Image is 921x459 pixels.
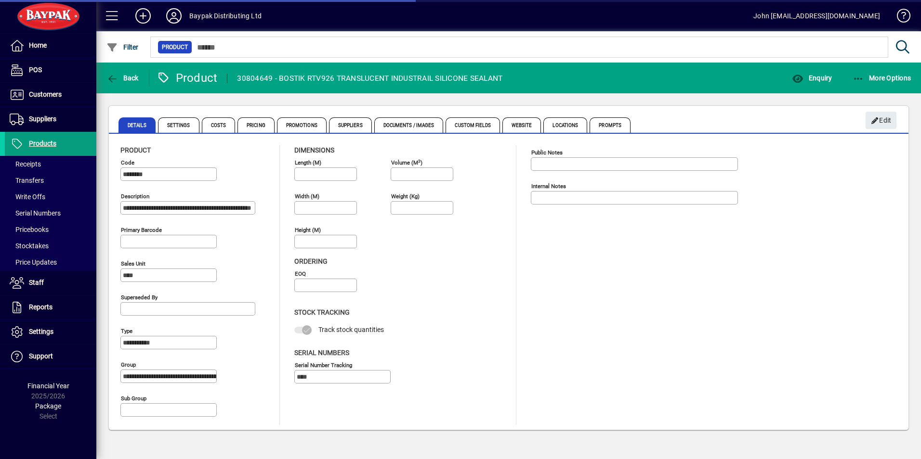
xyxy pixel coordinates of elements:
[202,117,236,133] span: Costs
[295,270,306,277] mat-label: EOQ
[5,107,96,131] a: Suppliers
[318,326,384,333] span: Track stock quantities
[27,382,69,390] span: Financial Year
[29,279,44,286] span: Staff
[29,41,47,49] span: Home
[295,159,321,166] mat-label: Length (m)
[121,159,134,166] mat-label: Code
[5,189,96,205] a: Write Offs
[121,294,158,301] mat-label: Superseded by
[789,69,834,87] button: Enquiry
[531,183,566,190] mat-label: Internal Notes
[391,159,422,166] mat-label: Volume (m )
[391,193,420,200] mat-label: Weight (Kg)
[237,117,275,133] span: Pricing
[418,158,421,163] sup: 3
[277,117,327,133] span: Promotions
[294,349,349,357] span: Serial Numbers
[10,160,41,168] span: Receipts
[5,320,96,344] a: Settings
[29,115,56,123] span: Suppliers
[121,193,149,200] mat-label: Description
[295,193,319,200] mat-label: Width (m)
[294,257,328,265] span: Ordering
[531,149,563,156] mat-label: Public Notes
[329,117,372,133] span: Suppliers
[753,8,880,24] div: John [EMAIL_ADDRESS][DOMAIN_NAME]
[590,117,631,133] span: Prompts
[128,7,158,25] button: Add
[5,344,96,369] a: Support
[237,71,502,86] div: 30804649 - BOSTIK RTV926 TRANSLUCENT INDUSTRAIL SILICONE SEALANT
[866,112,896,129] button: Edit
[295,227,321,233] mat-label: Height (m)
[106,43,139,51] span: Filter
[374,117,444,133] span: Documents / Images
[120,146,151,154] span: Product
[121,328,132,334] mat-label: Type
[29,66,42,74] span: POS
[502,117,541,133] span: Website
[294,146,334,154] span: Dimensions
[158,117,199,133] span: Settings
[189,8,262,24] div: Baypak Distributing Ltd
[162,42,188,52] span: Product
[118,117,156,133] span: Details
[121,361,136,368] mat-label: Group
[29,140,56,147] span: Products
[121,260,145,267] mat-label: Sales unit
[104,38,141,56] button: Filter
[29,352,53,360] span: Support
[104,69,141,87] button: Back
[5,83,96,107] a: Customers
[106,74,139,82] span: Back
[5,205,96,221] a: Serial Numbers
[853,74,911,82] span: More Options
[446,117,500,133] span: Custom Fields
[5,34,96,58] a: Home
[158,7,189,25] button: Profile
[121,395,146,402] mat-label: Sub group
[5,271,96,295] a: Staff
[10,209,61,217] span: Serial Numbers
[850,69,914,87] button: More Options
[5,254,96,270] a: Price Updates
[792,74,832,82] span: Enquiry
[96,69,149,87] app-page-header-button: Back
[5,238,96,254] a: Stocktakes
[35,402,61,410] span: Package
[294,308,350,316] span: Stock Tracking
[10,177,44,184] span: Transfers
[29,303,53,311] span: Reports
[10,193,45,201] span: Write Offs
[10,242,49,250] span: Stocktakes
[29,328,53,335] span: Settings
[10,226,49,233] span: Pricebooks
[890,2,909,33] a: Knowledge Base
[295,361,352,368] mat-label: Serial Number tracking
[5,58,96,82] a: POS
[157,70,218,86] div: Product
[543,117,587,133] span: Locations
[10,258,57,266] span: Price Updates
[5,221,96,238] a: Pricebooks
[29,90,62,98] span: Customers
[871,113,892,128] span: Edit
[121,227,162,233] mat-label: Primary barcode
[5,295,96,319] a: Reports
[5,156,96,172] a: Receipts
[5,172,96,189] a: Transfers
